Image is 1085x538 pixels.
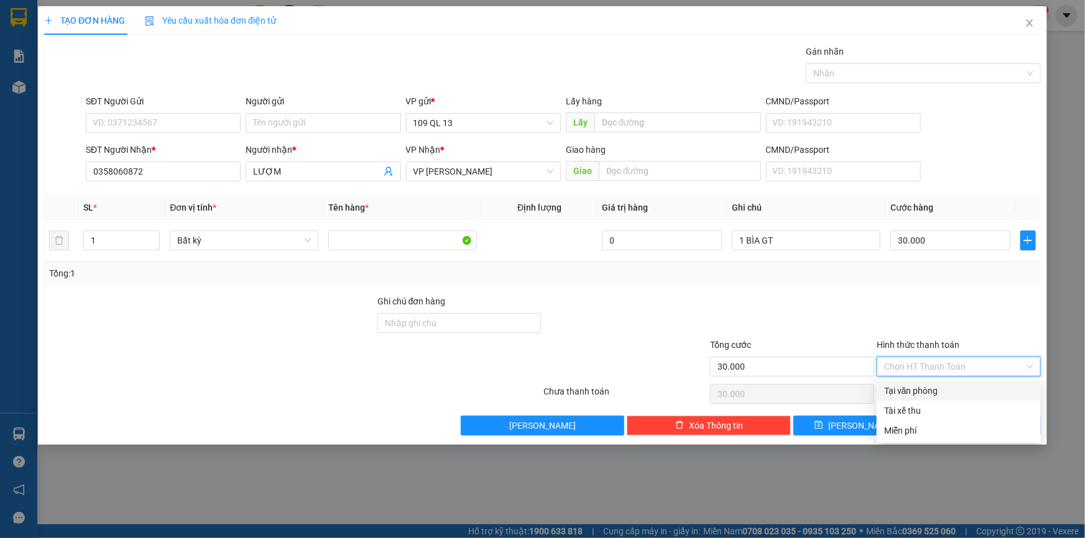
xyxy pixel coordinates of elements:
[72,30,81,40] span: environment
[83,203,93,212] span: SL
[884,384,1033,398] div: Tại văn phòng
[49,230,69,250] button: delete
[86,143,241,157] div: SĐT Người Nhận
[566,112,594,132] span: Lấy
[815,421,823,431] span: save
[145,16,155,26] img: icon
[793,416,916,435] button: save[PERSON_NAME]
[599,161,761,181] input: Dọc đường
[413,114,553,132] span: 109 QL 13
[675,421,684,431] span: delete
[246,94,400,108] div: Người gửi
[689,419,743,432] span: Xóa Thông tin
[49,267,419,280] div: Tổng: 1
[6,93,126,113] b: GỬI : 109 QL 13
[170,203,216,212] span: Đơn vị tính
[732,230,880,250] input: Ghi Chú
[806,47,844,57] label: Gán nhãn
[328,230,477,250] input: VD: Bàn, Ghế
[6,43,237,74] li: 02523854854,0913854573, 0913854356
[566,145,606,155] span: Giao hàng
[566,96,602,106] span: Lấy hàng
[766,94,921,108] div: CMND/Passport
[594,112,761,132] input: Dọc đường
[86,94,241,108] div: SĐT Người Gửi
[727,196,885,220] th: Ghi chú
[766,143,921,157] div: CMND/Passport
[72,45,81,55] span: phone
[603,203,649,212] span: Giá trị hàng
[543,385,709,406] div: Chưa thanh toán
[890,203,933,212] span: Cước hàng
[246,143,400,157] div: Người nhận
[710,340,751,350] span: Tổng cước
[461,416,625,435] button: [PERSON_NAME]
[877,340,959,350] label: Hình thức thanh toán
[828,419,895,432] span: [PERSON_NAME]
[145,16,276,25] span: Yêu cầu xuất hóa đơn điện tử
[377,296,446,306] label: Ghi chú đơn hàng
[406,145,441,155] span: VP Nhận
[509,419,576,432] span: [PERSON_NAME]
[1025,18,1035,28] span: close
[566,161,599,181] span: Giao
[413,162,553,181] span: VP Phan Rí
[177,231,311,250] span: Bất kỳ
[44,16,53,25] span: plus
[884,424,1033,437] div: Miễn phí
[44,16,125,25] span: TẠO ĐƠN HÀNG
[72,8,176,24] b: [PERSON_NAME]
[884,404,1033,417] div: Tài xế thu
[1012,6,1047,41] button: Close
[603,230,723,250] input: 0
[328,203,369,212] span: Tên hàng
[517,203,561,212] span: Định lượng
[627,416,791,435] button: deleteXóa Thông tin
[1020,230,1036,250] button: plus
[6,6,68,68] img: logo.jpg
[6,27,237,43] li: 01 [PERSON_NAME]
[406,94,561,108] div: VP gửi
[377,313,542,333] input: Ghi chú đơn hàng
[384,166,394,176] span: user-add
[1021,235,1035,245] span: plus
